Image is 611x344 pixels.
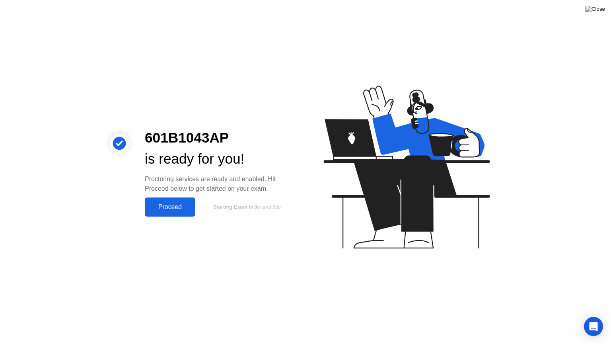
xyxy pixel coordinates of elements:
[584,317,603,336] div: Open Intercom Messenger
[145,174,293,193] div: Proctoring services are ready and enabled. Hit Proceed below to get started on your exam.
[145,127,293,149] div: 601B1043AP
[254,204,281,210] span: 9m and 58s
[199,199,293,215] button: Starting Exam in9m and 58s
[585,6,605,12] img: Close
[145,149,293,170] div: is ready for you!
[147,203,193,211] div: Proceed
[145,197,195,217] button: Proceed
